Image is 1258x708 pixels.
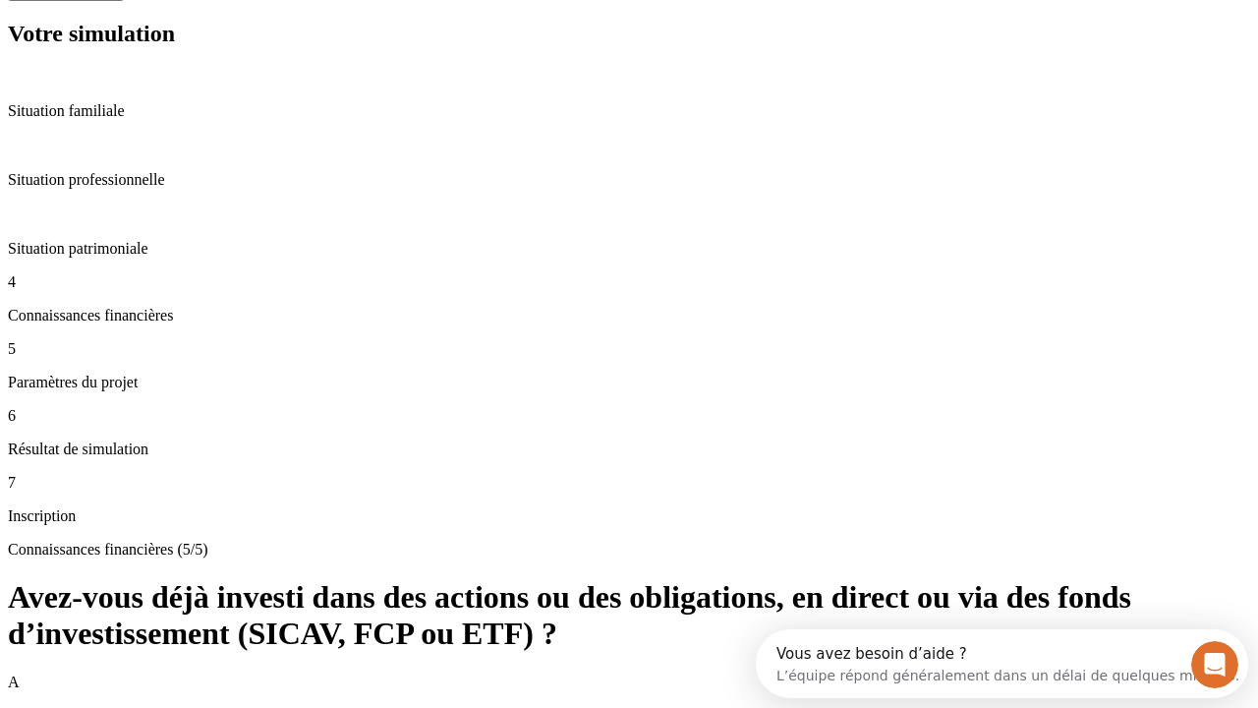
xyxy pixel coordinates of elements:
p: Situation familiale [8,102,1250,120]
p: Situation patrimoniale [8,240,1250,258]
iframe: Intercom live chat [1191,641,1238,688]
p: Paramètres du projet [8,374,1250,391]
h1: Avez-vous déjà investi dans des actions ou des obligations, en direct ou via des fonds d’investis... [8,579,1250,652]
p: Connaissances financières [8,307,1250,324]
p: 6 [8,407,1250,425]
p: 5 [8,340,1250,358]
p: 4 [8,273,1250,291]
h2: Votre simulation [8,21,1250,47]
div: Ouvrir le Messenger Intercom [8,8,542,62]
p: Résultat de simulation [8,441,1250,458]
p: Situation professionnelle [8,171,1250,189]
p: Inscription [8,507,1250,525]
div: Vous avez besoin d’aide ? [21,17,484,32]
div: L’équipe répond généralement dans un délai de quelques minutes. [21,32,484,53]
p: Connaissances financières (5/5) [8,541,1250,559]
p: A [8,674,1250,691]
p: 7 [8,474,1250,492]
iframe: Intercom live chat discovery launcher [756,629,1248,698]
